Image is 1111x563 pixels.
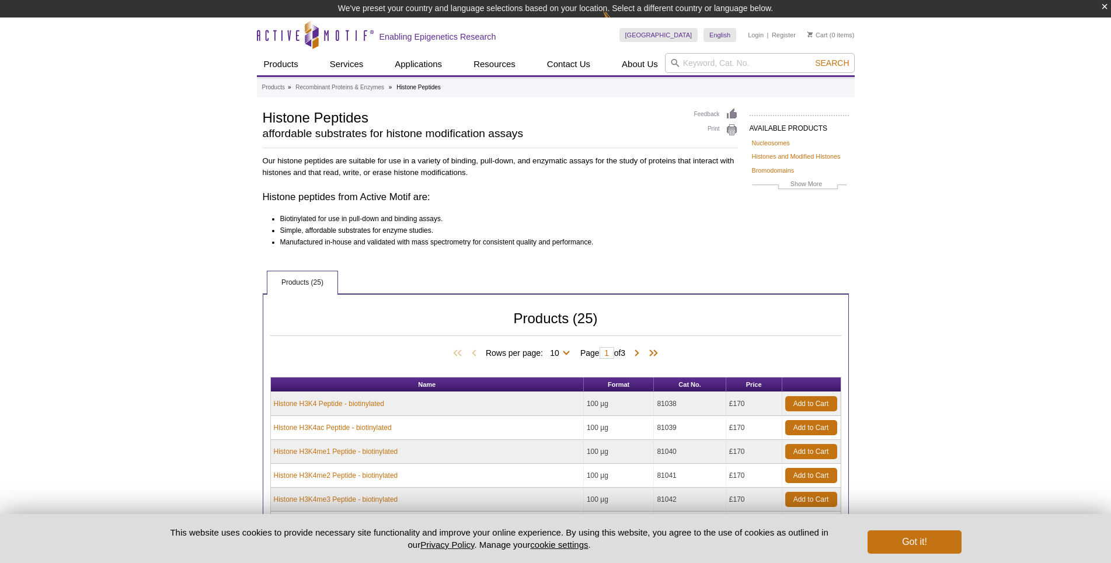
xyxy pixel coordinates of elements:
img: Your Cart [807,32,813,37]
td: 100 µg [584,512,654,536]
td: 100 µg [584,416,654,440]
td: 100 µg [584,440,654,464]
span: 3 [621,348,625,358]
li: Biotinylated for use in pull-down and binding assays. [280,213,727,225]
a: Add to Cart [785,444,837,459]
td: £170 [726,440,782,464]
td: £170 [726,464,782,488]
th: Name [271,377,584,392]
h1: Histone Peptides [263,108,682,125]
td: 81040 [654,440,726,464]
a: English [703,28,736,42]
a: Histones and Modified Histones [752,151,841,162]
a: Add to Cart [785,420,837,435]
a: Products [257,53,305,75]
li: » [389,84,392,90]
a: Add to Cart [785,492,837,507]
span: First Page [451,348,468,359]
a: Applications [388,53,449,75]
li: Simple, affordable substrates for enzyme studies. [280,225,727,236]
a: Products [262,82,285,93]
td: 81043 [654,512,726,536]
h2: AVAILABLE PRODUCTS [750,115,849,136]
span: Next Page [631,348,643,359]
td: 81038 [654,392,726,416]
h2: affordable substrates for histone modification assays [263,128,682,139]
th: Price [726,377,782,392]
a: Histone H3K4ac Peptide - biotinylated [274,422,392,433]
a: Privacy Policy [420,540,474,550]
a: Feedback [694,108,738,121]
a: Services [323,53,371,75]
td: 100 µg [584,488,654,512]
li: » [288,84,291,90]
a: Nucleosomes [752,138,790,148]
p: This website uses cookies to provide necessary site functionality and improve your online experie... [150,526,849,551]
span: Previous Page [468,348,480,359]
img: Change Here [602,9,633,36]
td: £170 [726,512,782,536]
button: cookie settings [530,540,588,550]
button: Search [812,58,852,68]
a: Add to Cart [785,468,837,483]
td: £170 [726,488,782,512]
a: About Us [615,53,665,75]
a: Resources [466,53,523,75]
td: 100 µg [584,464,654,488]
td: 81041 [654,464,726,488]
a: Login [748,31,764,39]
a: Histone H3K4me3 Peptide - biotinylated [274,494,398,505]
a: Recombinant Proteins & Enzymes [295,82,384,93]
a: Cart [807,31,828,39]
h3: Histone peptides from Active Motif are: [263,190,738,204]
td: £170 [726,392,782,416]
td: 81039 [654,416,726,440]
li: Manufactured in-house and validated with mass spectrometry for consistent quality and performance. [280,236,727,248]
td: £170 [726,416,782,440]
li: Histone Peptides [396,84,441,90]
td: 100 µg [584,392,654,416]
span: Page of [574,347,631,359]
th: Cat No. [654,377,726,392]
a: Bromodomains [752,165,795,176]
th: Format [584,377,654,392]
h2: Enabling Epigenetics Research [379,32,496,42]
span: Rows per page: [486,347,574,358]
a: Histone H3K4 Peptide - biotinylated [274,398,384,409]
li: | [767,28,769,42]
td: 81042 [654,488,726,512]
p: Our histone peptides are suitable for use in a variety of binding, pull-down, and enzymatic assay... [263,155,738,179]
span: Last Page [643,348,660,359]
a: Print [694,124,738,137]
a: Histone H3K4me1 Peptide - biotinylated [274,446,398,457]
a: Register [772,31,796,39]
a: Add to Cart [785,396,837,411]
a: Histone H3K4me2 Peptide - biotinylated [274,470,398,481]
a: [GEOGRAPHIC_DATA] [619,28,698,42]
a: Show More [752,179,847,192]
button: Got it! [868,530,961,554]
li: (0 items) [807,28,855,42]
a: Contact Us [540,53,597,75]
h2: Products (25) [270,313,841,336]
input: Keyword, Cat. No. [665,53,855,73]
a: Products (25) [267,271,337,295]
span: Search [815,58,849,68]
